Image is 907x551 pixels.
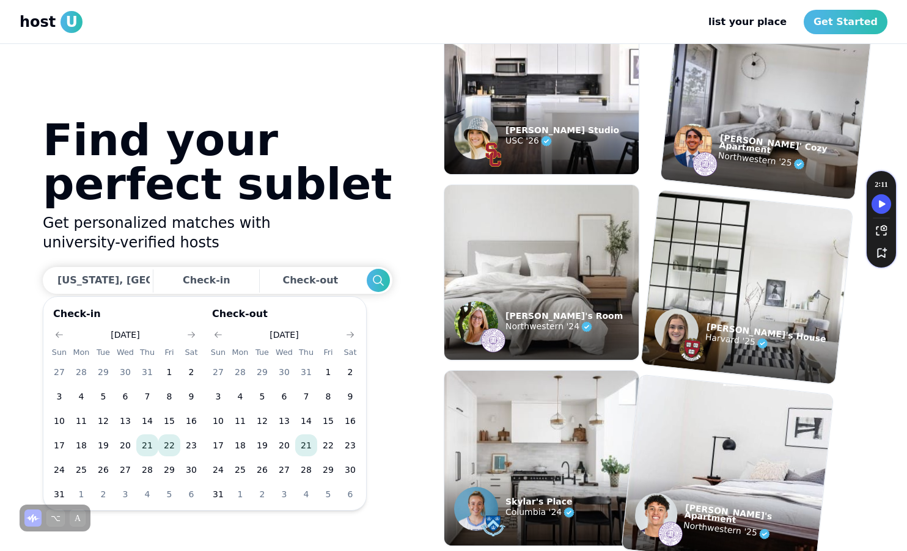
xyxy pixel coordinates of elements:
button: 6 [273,385,295,407]
button: 5 [251,385,273,407]
p: [PERSON_NAME]'s House [706,323,826,343]
a: list your place [699,10,796,34]
button: 19 [251,434,273,456]
button: 9 [339,385,361,407]
button: 12 [251,410,273,432]
th: Wednesday [114,346,136,359]
button: 26 [251,459,273,481]
button: 4 [136,483,158,505]
button: 2 [180,361,202,383]
a: Get Started [804,10,887,34]
img: example listing [661,5,872,200]
button: 15 [158,410,180,432]
p: Check-in [48,307,202,326]
th: Saturday [180,346,202,359]
p: Northwestern '25 [683,518,819,547]
button: 3 [273,483,295,505]
button: 21 [136,434,158,456]
button: 18 [70,434,92,456]
button: 18 [229,434,251,456]
button: 4 [229,385,251,407]
button: Go to next month [342,326,359,343]
button: 13 [273,410,295,432]
th: Friday [317,346,339,359]
button: 21 [295,434,317,456]
button: 1 [158,361,180,383]
button: 6 [114,385,136,407]
img: example listing host [481,142,505,167]
button: 24 [207,459,229,481]
button: 2 [339,361,361,383]
p: [PERSON_NAME]'s Apartment [685,503,821,532]
button: 17 [48,434,70,456]
button: 15 [317,410,339,432]
p: [PERSON_NAME]'s Room [505,312,623,319]
button: 20 [114,434,136,456]
th: Friday [158,346,180,359]
p: Check-out [207,307,361,326]
th: Sunday [48,346,70,359]
h1: Find your perfect sublet [43,118,392,206]
button: 23 [180,434,202,456]
img: example listing host [657,520,684,547]
button: Go to next month [183,326,200,343]
button: 11 [70,410,92,432]
button: 31 [295,361,317,383]
button: 1 [70,483,92,505]
button: 7 [136,385,158,407]
img: example listing [444,371,639,546]
button: 9 [180,385,202,407]
button: 13 [114,410,136,432]
button: 28 [136,459,158,481]
img: example listing host [481,514,505,538]
th: Monday [70,346,92,359]
button: 28 [70,361,92,383]
button: 30 [180,459,202,481]
img: example listing host [691,151,718,178]
div: [DATE] [111,329,139,341]
th: Thursday [295,346,317,359]
button: 27 [48,361,70,383]
img: example listing host [454,115,498,159]
th: Wednesday [273,346,295,359]
button: 28 [295,459,317,481]
img: example listing host [652,307,700,355]
button: 10 [48,410,70,432]
p: [PERSON_NAME] Studio [505,126,619,134]
button: 3 [48,385,70,407]
h2: Get personalized matches with university-verified hosts [43,213,392,252]
button: 29 [92,361,114,383]
img: example listing [444,185,639,360]
button: 26 [92,459,114,481]
img: example listing host [454,487,498,531]
img: example listing host [454,301,498,345]
th: Monday [229,346,251,359]
button: 3 [207,385,229,407]
button: 4 [70,385,92,407]
button: 30 [114,361,136,383]
button: 1 [317,361,339,383]
button: 24 [48,459,70,481]
button: 28 [229,361,251,383]
button: 11 [229,410,251,432]
nav: Main [699,10,887,34]
button: 22 [317,434,339,456]
button: 25 [70,459,92,481]
p: Harvard '25 [705,330,826,357]
button: 25 [229,459,251,481]
img: example listing host [481,328,505,352]
img: example listing host [678,336,705,363]
button: Go to previous month [51,326,68,343]
button: 5 [317,483,339,505]
th: Tuesday [92,346,114,359]
button: 14 [295,410,317,432]
button: 27 [273,459,295,481]
p: USC '26 [505,134,619,148]
p: [PERSON_NAME]' Cozy Apartment [719,134,859,163]
button: 16 [180,410,202,432]
th: Sunday [207,346,229,359]
button: Search [367,269,390,292]
button: 6 [180,483,202,505]
button: 30 [339,459,361,481]
div: [DATE] [270,329,298,341]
